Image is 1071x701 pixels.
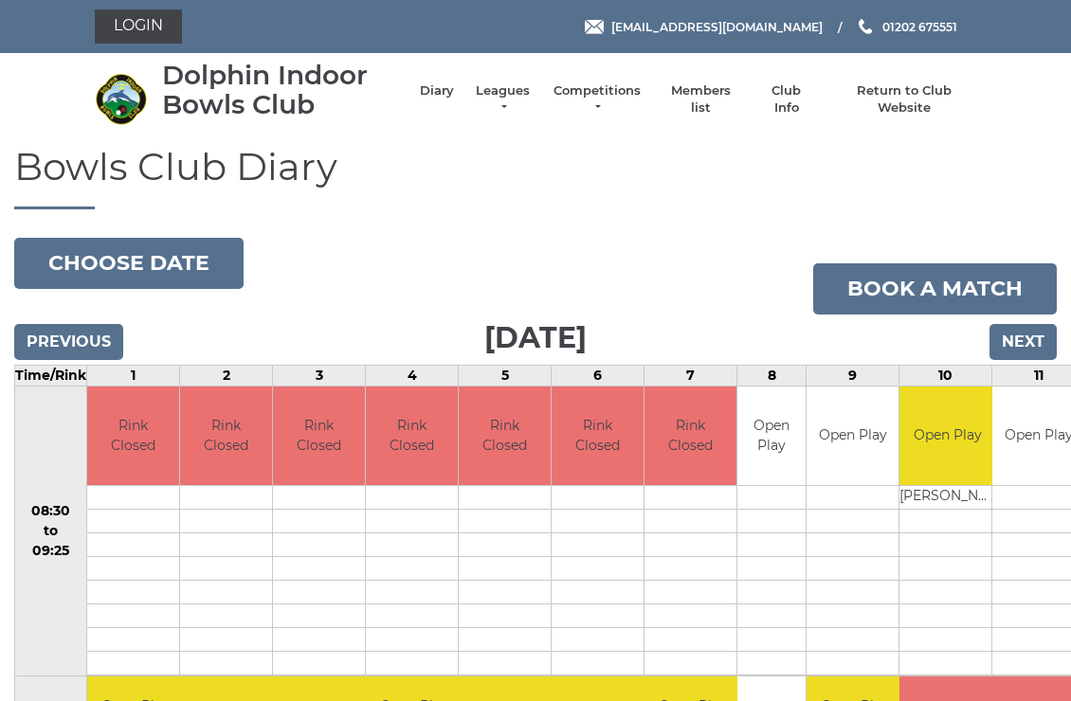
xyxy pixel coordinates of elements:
[366,386,458,486] td: Rink Closed
[813,263,1057,315] a: Book a match
[162,61,401,119] div: Dolphin Indoor Bowls Club
[15,365,87,386] td: Time/Rink
[180,365,273,386] td: 2
[644,365,737,386] td: 7
[420,82,454,99] a: Diary
[14,238,244,289] button: Choose date
[366,365,459,386] td: 4
[473,82,533,117] a: Leagues
[856,18,957,36] a: Phone us 01202 675551
[859,19,872,34] img: Phone us
[585,20,604,34] img: Email
[759,82,814,117] a: Club Info
[95,73,147,125] img: Dolphin Indoor Bowls Club
[459,365,552,386] td: 5
[585,18,823,36] a: Email [EMAIL_ADDRESS][DOMAIN_NAME]
[899,365,992,386] td: 10
[95,9,182,44] a: Login
[14,146,1057,209] h1: Bowls Club Diary
[180,386,272,486] td: Rink Closed
[833,82,976,117] a: Return to Club Website
[611,19,823,33] span: [EMAIL_ADDRESS][DOMAIN_NAME]
[882,19,957,33] span: 01202 675551
[273,386,365,486] td: Rink Closed
[989,324,1057,360] input: Next
[661,82,739,117] a: Members list
[87,365,180,386] td: 1
[87,386,179,486] td: Rink Closed
[459,386,551,486] td: Rink Closed
[273,365,366,386] td: 3
[737,386,806,486] td: Open Play
[899,386,995,486] td: Open Play
[737,365,807,386] td: 8
[807,365,899,386] td: 9
[552,82,643,117] a: Competitions
[644,386,736,486] td: Rink Closed
[552,386,644,486] td: Rink Closed
[807,386,899,486] td: Open Play
[552,365,644,386] td: 6
[15,386,87,676] td: 08:30 to 09:25
[899,486,995,510] td: [PERSON_NAME]
[14,324,123,360] input: Previous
